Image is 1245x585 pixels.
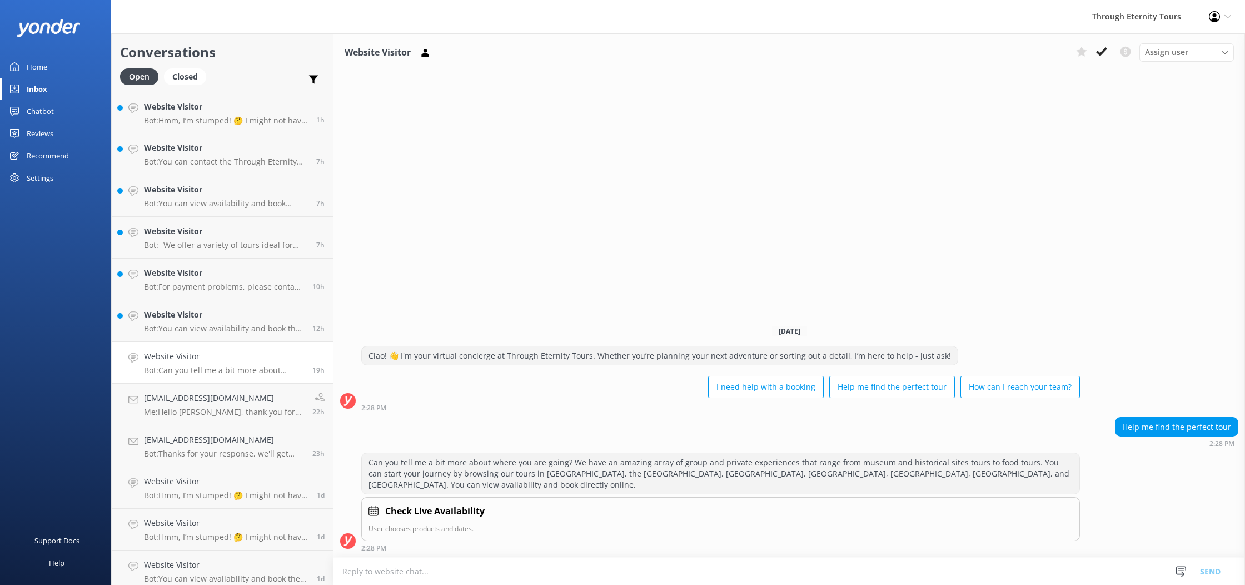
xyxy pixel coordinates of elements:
[361,404,1080,412] div: Oct 05 2025 02:28pm (UTC +02:00) Europe/Amsterdam
[312,407,325,417] span: Oct 05 2025 11:20am (UTC +02:00) Europe/Amsterdam
[144,532,308,542] p: Bot: Hmm, I’m stumped! 🤔 I might not have the answer to that one, but our amazing team definitely...
[312,324,325,333] span: Oct 05 2025 09:25pm (UTC +02:00) Europe/Amsterdam
[317,574,325,583] span: Oct 05 2025 12:18am (UTC +02:00) Europe/Amsterdam
[1115,439,1238,447] div: Oct 05 2025 02:28pm (UTC +02:00) Europe/Amsterdam
[27,100,54,122] div: Chatbot
[144,365,304,375] p: Bot: Can you tell me a bit more about where you are going? We have an amazing array of group and ...
[112,300,333,342] a: Website VisitorBot:You can view availability and book the Domus [PERSON_NAME] Tour directly onlin...
[144,267,304,279] h4: Website Visitor
[144,434,304,446] h4: [EMAIL_ADDRESS][DOMAIN_NAME]
[362,453,1079,494] div: Can you tell me a bit more about where you are going? We have an amazing array of group and priva...
[144,282,304,292] p: Bot: For payment problems, please contact our team directly at [EMAIL_ADDRESS][DOMAIN_NAME] for a...
[27,145,69,167] div: Recommend
[316,115,325,125] span: Oct 06 2025 09:11am (UTC +02:00) Europe/Amsterdam
[144,324,304,334] p: Bot: You can view availability and book the Domus [PERSON_NAME] Tour directly online at [URL][DOM...
[144,184,308,196] h4: Website Visitor
[361,544,1080,552] div: Oct 05 2025 02:28pm (UTC +02:00) Europe/Amsterdam
[112,92,333,133] a: Website VisitorBot:Hmm, I’m stumped! 🤔 I might not have the answer to that one, but our amazing t...
[112,259,333,300] a: Website VisitorBot:For payment problems, please contact our team directly at [EMAIL_ADDRESS][DOMA...
[316,199,325,208] span: Oct 06 2025 02:50am (UTC +02:00) Europe/Amsterdam
[112,133,333,175] a: Website VisitorBot:You can contact the Through Eternity Tours team at [PHONE_NUMBER] or [PHONE_NU...
[960,376,1080,398] button: How can I reach your team?
[112,217,333,259] a: Website VisitorBot:- We offer a variety of tours ideal for celebrating the Jubilee, including in-...
[17,19,81,37] img: yonder-white-logo.png
[144,116,308,126] p: Bot: Hmm, I’m stumped! 🤔 I might not have the answer to that one, but our amazing team definitely...
[120,68,158,85] div: Open
[345,46,411,60] h3: Website Visitor
[144,101,308,113] h4: Website Visitor
[772,326,807,336] span: [DATE]
[144,574,308,584] p: Bot: You can view availability and book the Saint Mark’s Basilica Night Tour: Exclusive Visit dir...
[34,529,79,552] div: Support Docs
[49,552,64,574] div: Help
[120,70,164,82] a: Open
[144,199,308,209] p: Bot: You can view availability and book directly online for tours in November. Please visit our w...
[1145,46,1188,58] span: Assign user
[144,240,308,250] p: Bot: - We offer a variety of tours ideal for celebrating the Jubilee, including in-depth explorat...
[362,346,958,365] div: Ciao! 👋 I'm your virtual concierge at Through Eternity Tours. Whether you’re planning your next a...
[144,142,308,154] h4: Website Visitor
[112,509,333,551] a: Website VisitorBot:Hmm, I’m stumped! 🤔 I might not have the answer to that one, but our amazing t...
[144,225,308,237] h4: Website Visitor
[312,365,325,375] span: Oct 05 2025 02:28pm (UTC +02:00) Europe/Amsterdam
[144,449,304,459] p: Bot: Thanks for your response, we'll get back to you as soon as we can during opening hours.
[144,517,308,529] h4: Website Visitor
[27,78,47,100] div: Inbox
[144,490,308,500] p: Bot: Hmm, I’m stumped! 🤔 I might not have the answer to that one, but our amazing team definitely...
[312,282,325,291] span: Oct 05 2025 11:48pm (UTC +02:00) Europe/Amsterdam
[27,122,53,145] div: Reviews
[164,70,212,82] a: Closed
[829,376,955,398] button: Help me find the perfect tour
[112,342,333,384] a: Website VisitorBot:Can you tell me a bit more about where you are going? We have an amazing array...
[27,167,53,189] div: Settings
[1209,440,1234,447] strong: 2:28 PM
[1115,418,1238,437] div: Help me find the perfect tour
[120,42,325,63] h2: Conversations
[144,309,304,321] h4: Website Visitor
[144,475,308,488] h4: Website Visitor
[1139,43,1234,61] div: Assign User
[112,467,333,509] a: Website VisitorBot:Hmm, I’m stumped! 🤔 I might not have the answer to that one, but our amazing t...
[368,523,1073,534] p: User chooses products and dates.
[317,490,325,500] span: Oct 05 2025 05:44am (UTC +02:00) Europe/Amsterdam
[316,240,325,250] span: Oct 06 2025 02:35am (UTC +02:00) Europe/Amsterdam
[144,157,308,167] p: Bot: You can contact the Through Eternity Tours team at [PHONE_NUMBER] or [PHONE_NUMBER]. You can...
[708,376,824,398] button: I need help with a booking
[361,405,386,412] strong: 2:28 PM
[112,425,333,467] a: [EMAIL_ADDRESS][DOMAIN_NAME]Bot:Thanks for your response, we'll get back to you as soon as we can...
[164,68,206,85] div: Closed
[312,449,325,458] span: Oct 05 2025 10:53am (UTC +02:00) Europe/Amsterdam
[361,545,386,552] strong: 2:28 PM
[144,407,304,417] p: Me: Hello [PERSON_NAME], thank you for reaching out to [GEOGRAPHIC_DATA]. The [GEOGRAPHIC_DATA] i...
[144,350,304,363] h4: Website Visitor
[112,175,333,217] a: Website VisitorBot:You can view availability and book directly online for tours in November. Plea...
[385,504,485,519] h4: Check Live Availability
[144,559,308,571] h4: Website Visitor
[316,157,325,166] span: Oct 06 2025 03:14am (UTC +02:00) Europe/Amsterdam
[27,56,47,78] div: Home
[317,532,325,542] span: Oct 05 2025 05:37am (UTC +02:00) Europe/Amsterdam
[144,392,304,404] h4: [EMAIL_ADDRESS][DOMAIN_NAME]
[112,384,333,425] a: [EMAIL_ADDRESS][DOMAIN_NAME]Me:Hello [PERSON_NAME], thank you for reaching out to [GEOGRAPHIC_DAT...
